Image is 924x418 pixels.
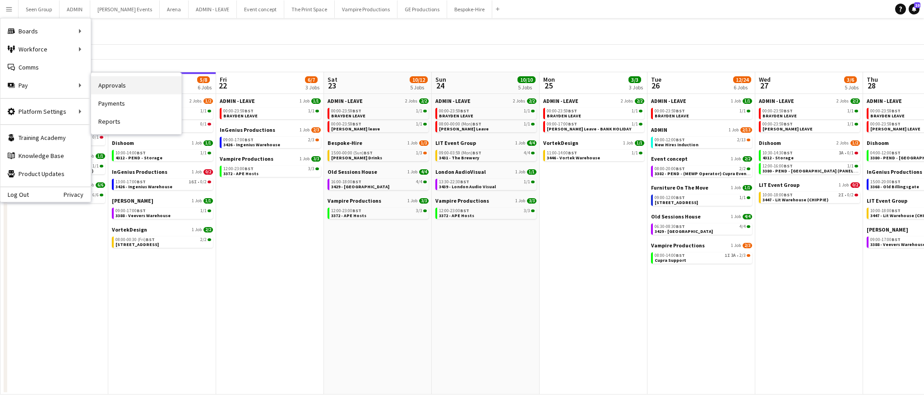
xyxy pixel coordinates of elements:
[762,108,858,118] a: 00:00-23:59BST1/1BRAYDEN LEAVE
[762,193,793,197] span: 10:00-18:00
[220,126,321,133] a: InGenius Productions1 Job2/3
[419,140,429,146] span: 1/3
[762,197,828,203] span: 3447 - Lit Warehouse (CHIPPIE)
[200,180,207,184] span: 0/2
[762,164,793,168] span: 12:00-16:00
[92,164,99,168] span: 1/1
[220,98,321,104] a: ADMIN - LEAVE1 Job1/1
[676,137,685,143] span: BST
[655,142,698,148] span: New Hires Induction
[308,138,314,142] span: 2/3
[439,150,535,160] a: 09:00-03:59 (Mon)BST4/43431 - The Brewery
[435,197,536,221] div: Vampire Productions1 Job3/312:00-23:00BST3/33372 - APE Hosts
[112,197,153,204] span: Veevers Carter
[547,155,600,161] span: 3446 - Vortek Warehouse
[223,171,259,176] span: 3372 - APE Hosts
[112,197,213,226] div: [PERSON_NAME]1 Job1/109:00-17:00BST1/13388 - Veevers Warehouse
[115,179,211,189] a: 13:00-17:00BST16I•0/23426 - Ingenius Warehouse
[524,180,530,184] span: 1/1
[435,139,536,168] div: LIT Event Group1 Job4/409:00-03:59 (Mon)BST4/43431 - The Brewery
[419,169,429,175] span: 4/4
[331,150,427,160] a: 15:00-00:00 (Sun)BST1/3[PERSON_NAME] Drinks
[655,166,750,176] a: 08:00-20:00BST2/23382 - PEND - (MEWP Operator) Cupra Event Day
[439,126,489,132] span: Shane Leave
[621,98,633,104] span: 2 Jobs
[328,98,363,104] span: ADMIN - LEAVE
[328,139,429,146] a: Bespoke-Hire1 Job1/3
[331,126,380,132] span: Chris Ames leave
[220,126,275,133] span: InGenius Productions
[839,151,844,155] span: 3A
[439,109,469,113] span: 00:00-23:59
[759,181,860,188] a: LIT Event Group1 Job0/2
[731,98,741,104] span: 1 Job
[328,197,429,221] div: Vampire Productions1 Job3/312:00-23:00BST3/33372 - APE Hosts
[870,126,920,132] span: Chris Lane LEAVE
[867,139,889,146] span: Dishoom
[743,156,752,162] span: 2/2
[96,153,105,159] span: 1/1
[762,192,858,202] a: 10:00-18:00BST2I•0/23447 - Lit Warehouse (CHIPPIE)
[870,122,901,126] span: 00:00-23:59
[655,167,685,171] span: 08:00-20:00
[655,171,758,176] span: 3382 - PEND - (MEWP Operator) Cupra Event Day
[547,122,577,126] span: 09:00-17:00
[568,121,577,127] span: BST
[651,155,752,162] a: Event concept1 Job2/2
[515,140,525,146] span: 1 Job
[220,98,321,126] div: ADMIN - LEAVE1 Job1/100:00-23:59BST1/1BRAYDEN LEAVE
[220,155,321,162] a: Vampire Productions1 Job3/3
[311,98,321,104] span: 1/1
[192,140,202,146] span: 1 Job
[651,98,752,104] a: ADMIN - LEAVE1 Job1/1
[784,192,793,198] span: BST
[762,155,794,161] span: 4312 - Storage
[676,166,685,172] span: BST
[740,127,752,133] span: 2/13
[676,195,685,200] span: BST
[203,198,213,204] span: 1/1
[223,167,254,171] span: 12:00-23:00
[731,156,741,162] span: 1 Job
[352,108,361,114] span: BST
[836,98,849,104] span: 2 Jobs
[90,0,160,18] button: [PERSON_NAME] Events
[352,121,361,127] span: BST
[192,169,202,175] span: 1 Job
[115,180,146,184] span: 13:00-17:00
[160,0,189,18] button: Arena
[839,182,849,188] span: 1 Job
[112,139,213,168] div: Dishoom1 Job1/110:00-14:00BST1/14312 - PEND - Storage
[407,140,417,146] span: 1 Job
[850,98,860,104] span: 2/2
[300,127,310,133] span: 1 Job
[203,140,213,146] span: 1/1
[762,121,858,131] a: 00:00-23:59BST1/1[PERSON_NAME] LEAVE
[731,185,741,190] span: 1 Job
[651,98,686,104] span: ADMIN - LEAVE
[439,184,496,190] span: 3439 - London Audio Visual
[331,113,365,119] span: BRAYDEN LEAVE
[112,139,134,146] span: Dishoom
[651,155,688,162] span: Event concept
[0,165,91,183] a: Product Updates
[527,98,536,104] span: 2/2
[759,139,860,181] div: Dishoom2 Jobs1/210:30-14:30BST3A•0/14312 - Storage12:00-16:00BST1/13380 - PEND - [GEOGRAPHIC_DATA...
[328,168,429,197] div: Old Sessions House1 Job4/416:00-18:00BST4/43429 - [GEOGRAPHIC_DATA]
[245,108,254,114] span: BST
[60,0,90,18] button: ADMIN
[115,184,172,190] span: 3426 - Ingenius Warehouse
[892,121,901,127] span: BST
[568,108,577,114] span: BST
[655,108,750,118] a: 00:00-23:59BST1/1BRAYDEN LEAVE
[112,168,213,197] div: InGenius Productions1 Job0/213:00-17:00BST16I•0/23426 - Ingenius Warehouse
[762,126,813,132] span: Chris Lane LEAVE
[331,122,361,126] span: 00:00-23:59
[762,150,858,160] a: 10:30-14:30BST3A•0/14312 - Storage
[96,182,105,188] span: 6/6
[547,109,577,113] span: 00:00-23:59
[655,138,685,142] span: 09:00-12:00
[416,180,422,184] span: 4/4
[762,113,797,119] span: BRAYDEN LEAVE
[112,139,213,146] a: Dishoom1 Job1/1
